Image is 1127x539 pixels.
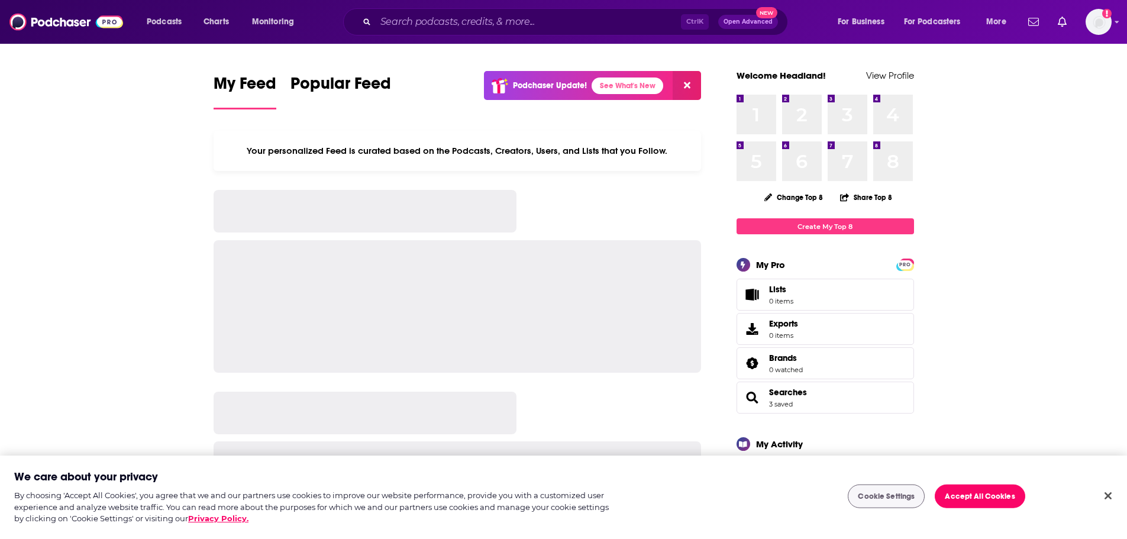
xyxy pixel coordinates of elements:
[756,438,803,450] div: My Activity
[769,331,798,340] span: 0 items
[756,259,785,270] div: My Pro
[204,14,229,30] span: Charts
[737,313,914,345] a: Exports
[769,318,798,329] span: Exports
[1095,483,1121,509] button: Close
[252,14,294,30] span: Monitoring
[769,297,793,305] span: 0 items
[769,366,803,374] a: 0 watched
[848,485,925,508] button: Cookie Settings
[724,19,773,25] span: Open Advanced
[9,11,123,33] img: Podchaser - Follow, Share and Rate Podcasts
[741,355,764,372] a: Brands
[244,12,309,31] button: open menu
[290,73,391,109] a: Popular Feed
[214,73,276,109] a: My Feed
[741,389,764,406] a: Searches
[214,73,276,101] span: My Feed
[354,8,799,35] div: Search podcasts, credits, & more...
[769,284,793,295] span: Lists
[196,12,236,31] a: Charts
[935,485,1025,508] button: Accept All Cookies
[138,12,197,31] button: open menu
[829,12,899,31] button: open menu
[1102,9,1112,18] svg: Add a profile image
[986,14,1006,30] span: More
[769,387,807,398] a: Searches
[741,286,764,303] span: Lists
[839,186,893,209] button: Share Top 8
[737,70,826,81] a: Welcome Headland!
[904,14,961,30] span: For Podcasters
[1086,9,1112,35] button: Show profile menu
[737,382,914,414] span: Searches
[737,279,914,311] a: Lists
[898,260,912,269] a: PRO
[1053,12,1071,32] a: Show notifications dropdown
[14,490,620,525] div: By choosing 'Accept All Cookies', you agree that we and our partners use cookies to improve our w...
[769,353,797,363] span: Brands
[1086,9,1112,35] img: User Profile
[214,131,702,171] div: Your personalized Feed is curated based on the Podcasts, Creators, Users, and Lists that you Follow.
[1086,9,1112,35] span: Logged in as headlandconsultancy
[513,80,587,91] p: Podchaser Update!
[14,470,158,485] h2: We care about your privacy
[681,14,709,30] span: Ctrl K
[978,12,1021,31] button: open menu
[718,15,778,29] button: Open AdvancedNew
[769,353,803,363] a: Brands
[896,12,978,31] button: open menu
[756,7,777,18] span: New
[757,190,831,205] button: Change Top 8
[741,321,764,337] span: Exports
[592,78,663,94] a: See What's New
[866,70,914,81] a: View Profile
[376,12,681,31] input: Search podcasts, credits, & more...
[290,73,391,101] span: Popular Feed
[737,218,914,234] a: Create My Top 8
[1023,12,1044,32] a: Show notifications dropdown
[769,284,786,295] span: Lists
[737,347,914,379] span: Brands
[188,514,248,523] a: More information about your privacy, opens in a new tab
[838,14,884,30] span: For Business
[769,400,793,408] a: 3 saved
[147,14,182,30] span: Podcasts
